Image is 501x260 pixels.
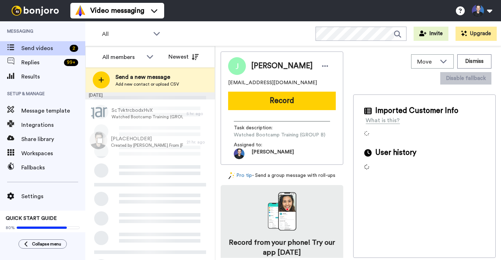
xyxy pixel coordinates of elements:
button: Collapse menu [18,239,67,249]
span: Replies [21,58,61,67]
a: Pro tip [228,172,252,179]
span: Add new contact or upload CSV [115,81,179,87]
span: Message template [21,107,85,115]
div: 5 hr. ago [187,111,211,117]
span: Imported Customer Info [375,105,458,116]
div: All members [102,53,143,61]
span: QUICK START GUIDE [6,216,57,221]
div: - Send a group message with roll-ups [221,172,343,179]
span: Assigned to: [234,141,284,148]
button: Record [228,92,336,110]
span: Settings [21,192,85,201]
span: Results [21,72,85,81]
span: Move [417,58,436,66]
span: Integrations [21,121,85,129]
span: [EMAIL_ADDRESS][DOMAIN_NAME] [228,79,317,86]
span: Workspaces [21,149,85,158]
h4: Record from your phone! Try our app [DATE] [228,238,336,258]
span: Send a new message [115,73,179,81]
button: Newest [163,50,204,64]
button: Invite [414,27,448,41]
div: 99 + [64,59,78,66]
button: Dismiss [457,54,491,69]
div: What is this? [366,116,400,125]
span: [PERSON_NAME] [251,61,313,71]
span: 80% [6,225,15,231]
div: 21 hr. ago [187,139,211,145]
img: magic-wand.svg [228,172,235,179]
button: Upgrade [456,27,497,41]
img: bj-logo-header-white.svg [9,6,62,16]
span: All [102,30,150,38]
span: Task description : [234,124,284,131]
span: Fallbacks [21,163,85,172]
span: User history [375,147,416,158]
span: ScTvktrcbodxHvX [112,107,183,114]
div: [DATE] [85,92,215,99]
span: Collapse menu [32,241,61,247]
span: Created by [PERSON_NAME] From [PERSON_NAME][GEOGRAPHIC_DATA] [111,142,183,148]
span: Video messaging [90,6,144,16]
span: Send yourself a test [6,232,80,238]
span: Share library [21,135,85,143]
button: Disable fallback [440,72,491,85]
span: Send videos [21,44,67,53]
img: 6be86ef7-c569-4fce-93cb-afb5ceb4fafb-1583875477.jpg [234,148,244,159]
img: download [268,192,296,231]
span: Watched Bootcamp Training (GROUP B) [234,131,325,139]
span: [PERSON_NAME] [252,148,294,159]
img: Image of Joshua [228,57,246,75]
img: vm-color.svg [75,5,86,16]
span: Watched Bootcamp Training (GROUP B) [112,114,183,120]
div: 2 [70,45,78,52]
span: [PLACEHOLDER] [111,135,183,142]
img: 341df19f-63c6-47a4-ad20-ee1615f98c19.png [90,103,108,121]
